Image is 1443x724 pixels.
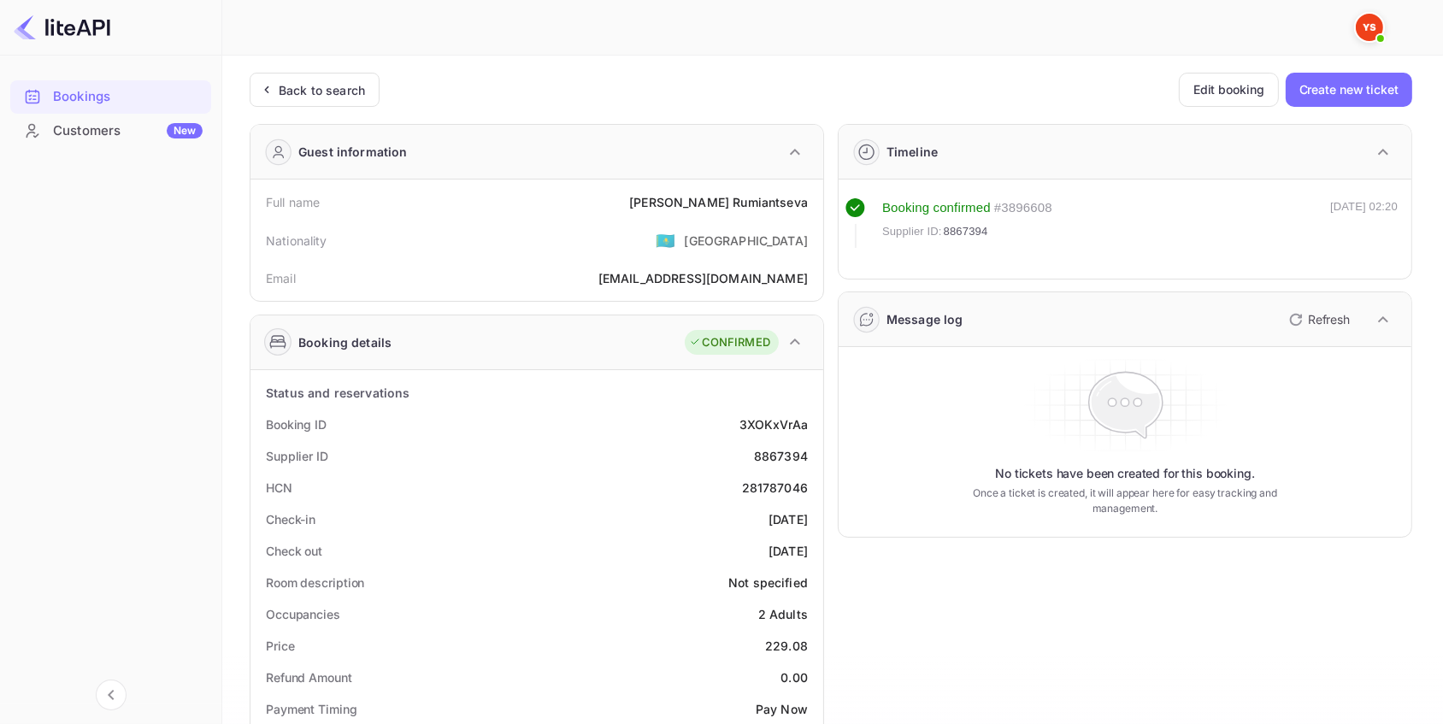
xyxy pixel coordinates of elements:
[1286,73,1412,107] button: Create new ticket
[266,605,340,623] div: Occupancies
[266,637,295,655] div: Price
[298,143,408,161] div: Guest information
[266,479,292,497] div: HCN
[765,637,808,655] div: 229.08
[266,510,315,528] div: Check-in
[971,486,1279,516] p: Once a ticket is created, it will appear here for easy tracking and management.
[53,121,203,141] div: Customers
[96,680,127,710] button: Collapse navigation
[739,415,808,433] div: 3XOKxVrAa
[1330,198,1398,248] div: [DATE] 02:20
[684,232,808,250] div: [GEOGRAPHIC_DATA]
[266,193,320,211] div: Full name
[10,115,211,148] div: CustomersNew
[298,333,392,351] div: Booking details
[279,81,365,99] div: Back to search
[780,668,808,686] div: 0.00
[882,198,991,218] div: Booking confirmed
[886,310,963,328] div: Message log
[944,223,988,240] span: 8867394
[266,269,296,287] div: Email
[266,384,409,402] div: Status and reservations
[10,80,211,114] div: Bookings
[53,87,203,107] div: Bookings
[728,574,808,592] div: Not specified
[167,123,203,138] div: New
[266,447,328,465] div: Supplier ID
[1279,306,1357,333] button: Refresh
[14,14,110,41] img: LiteAPI logo
[756,700,808,718] div: Pay Now
[689,334,770,351] div: CONFIRMED
[994,198,1052,218] div: # 3896608
[656,225,675,256] span: United States
[754,447,808,465] div: 8867394
[10,80,211,112] a: Bookings
[266,542,322,560] div: Check out
[886,143,938,161] div: Timeline
[266,232,327,250] div: Nationality
[758,605,808,623] div: 2 Adults
[266,700,357,718] div: Payment Timing
[10,115,211,146] a: CustomersNew
[266,415,327,433] div: Booking ID
[995,465,1255,482] p: No tickets have been created for this booking.
[882,223,942,240] span: Supplier ID:
[266,574,364,592] div: Room description
[629,193,808,211] div: [PERSON_NAME] Rumiantseva
[266,668,352,686] div: Refund Amount
[742,479,808,497] div: 281787046
[1179,73,1279,107] button: Edit booking
[598,269,808,287] div: [EMAIL_ADDRESS][DOMAIN_NAME]
[769,542,808,560] div: [DATE]
[1356,14,1383,41] img: Yandex Support
[1308,310,1350,328] p: Refresh
[769,510,808,528] div: [DATE]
